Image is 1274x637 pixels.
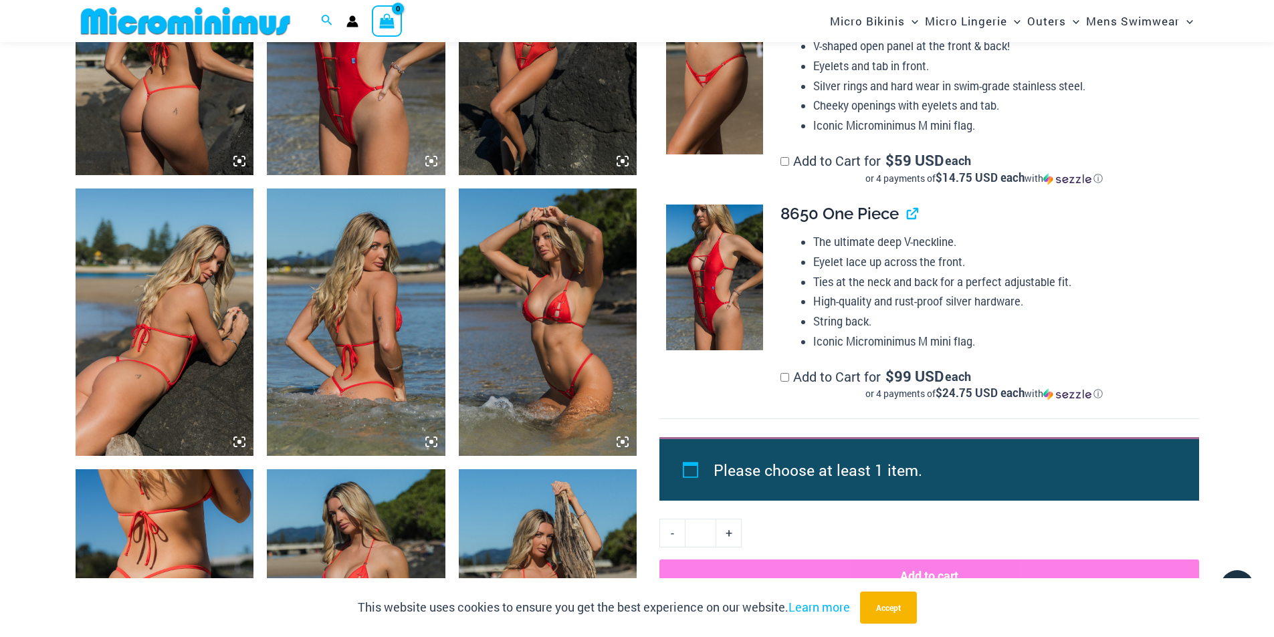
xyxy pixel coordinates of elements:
[780,387,1188,400] div: or 4 payments of$24.75 USD eachwithSezzle Click to learn more about Sezzle
[905,4,918,38] span: Menu Toggle
[716,519,742,547] a: +
[321,13,333,30] a: Search icon link
[685,519,716,547] input: Product quantity
[1043,173,1091,185] img: Sezzle
[666,9,763,154] img: Link Tangello 2031 Cheeky
[813,232,1188,252] li: The ultimate deep V-neckline.
[780,387,1188,400] div: or 4 payments of with
[885,370,944,383] span: 99 USD
[780,172,1188,185] div: or 4 payments of with
[1086,4,1180,38] span: Mens Swimwear
[830,4,905,38] span: Micro Bikinis
[267,188,445,456] img: Link Tangello 3070 Tri Top 4580 Micro
[936,170,1025,185] span: $14.75 USD each
[885,366,894,386] span: $
[813,272,1188,292] li: Ties at the neck and back for a perfect adjustable fit.
[827,4,922,38] a: Micro BikinisMenu ToggleMenu Toggle
[945,154,971,167] span: each
[659,559,1198,592] button: Add to cart
[714,455,1168,485] li: Please choose at least 1 item.
[813,96,1188,116] li: Cheeky openings with eyelets and tab.
[813,332,1188,352] li: Iconic Microminimus M mini flag.
[780,172,1188,185] div: or 4 payments of$14.75 USD eachwithSezzle Click to learn more about Sezzle
[788,599,850,615] a: Learn more
[813,311,1188,332] li: String back.
[372,5,403,36] a: View Shopping Cart, empty
[813,116,1188,136] li: Iconic Microminimus M mini flag.
[1007,4,1021,38] span: Menu Toggle
[1043,388,1091,400] img: Sezzle
[885,154,944,167] span: 59 USD
[1083,4,1196,38] a: Mens SwimwearMenu ToggleMenu Toggle
[780,368,1188,401] label: Add to Cart for
[925,4,1007,38] span: Micro Lingerie
[1180,4,1193,38] span: Menu Toggle
[885,150,894,170] span: $
[780,152,1188,185] label: Add to Cart for
[813,76,1188,96] li: Silver rings and hard wear in swim-grade stainless steel.
[813,252,1188,272] li: Eyelet lace up across the front.
[945,370,971,383] span: each
[780,157,789,166] input: Add to Cart for$59 USD eachor 4 payments of$14.75 USD eachwithSezzle Click to learn more about Se...
[76,6,296,36] img: MM SHOP LOGO FLAT
[813,291,1188,311] li: High-quality and rust-proof silver hardware.
[813,36,1188,56] li: V-shaped open panel at the front & back!
[860,592,917,624] button: Accept
[1066,4,1079,38] span: Menu Toggle
[922,4,1024,38] a: Micro LingerieMenu ToggleMenu Toggle
[1027,4,1066,38] span: Outers
[813,56,1188,76] li: Eyelets and tab in front.
[825,2,1199,40] nav: Site Navigation
[76,188,254,456] img: Link Tangello 8650 One Piece Monokini
[780,204,899,223] span: 8650 One Piece
[459,188,637,456] img: Link Tangello 3070 Tri Top 4580 Micro
[936,385,1025,400] span: $24.75 USD each
[358,598,850,618] p: This website uses cookies to ensure you get the best experience on our website.
[346,15,358,27] a: Account icon link
[659,519,685,547] a: -
[666,205,763,350] img: Link Tangello 8650 One Piece Monokini
[780,373,789,382] input: Add to Cart for$99 USD eachor 4 payments of$24.75 USD eachwithSezzle Click to learn more about Se...
[1024,4,1083,38] a: OutersMenu ToggleMenu Toggle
